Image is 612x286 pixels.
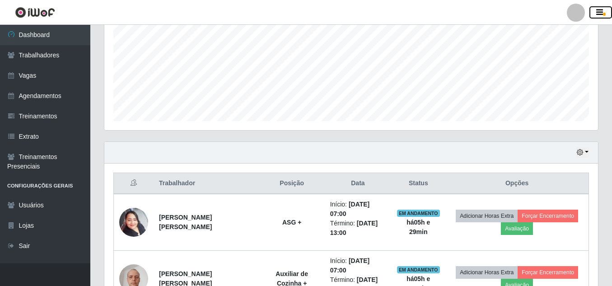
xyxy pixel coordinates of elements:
th: Status [391,173,445,194]
span: EM ANDAMENTO [397,210,440,217]
button: Adicionar Horas Extra [456,210,518,222]
button: Avaliação [501,222,533,235]
img: CoreUI Logo [15,7,55,18]
time: [DATE] 07:00 [330,201,370,217]
strong: ASG + [282,219,301,226]
li: Término: [330,219,386,238]
strong: há 05 h e 29 min [406,219,430,235]
li: Início: [330,200,386,219]
th: Trabalhador [154,173,259,194]
th: Posição [259,173,325,194]
th: Opções [445,173,589,194]
button: Adicionar Horas Extra [456,266,518,279]
th: Data [325,173,392,194]
time: [DATE] 07:00 [330,257,370,274]
button: Forçar Encerramento [518,266,578,279]
span: EM ANDAMENTO [397,266,440,273]
img: 1736825019382.jpeg [119,203,148,241]
button: Forçar Encerramento [518,210,578,222]
li: Início: [330,256,386,275]
strong: [PERSON_NAME] [PERSON_NAME] [159,214,212,230]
